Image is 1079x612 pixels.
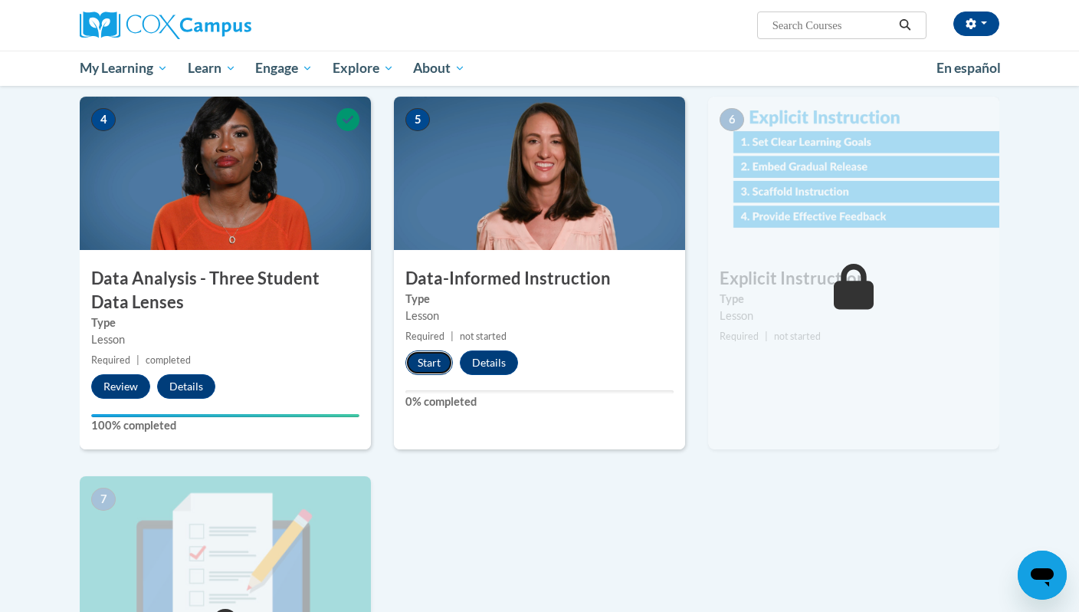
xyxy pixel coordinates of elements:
span: My Learning [80,59,168,77]
div: Your progress [91,414,359,417]
a: En español [926,52,1011,84]
button: Review [91,374,150,399]
input: Search Courses [771,16,894,35]
img: Cox Campus [80,12,251,39]
span: completed [146,354,191,366]
label: Type [91,314,359,331]
span: Learn [188,59,236,77]
button: Search [894,16,917,35]
span: En español [936,60,1001,76]
span: Required [91,354,130,366]
img: Course Image [708,97,999,250]
label: 0% completed [405,393,674,410]
h3: Explicit Instruction [708,267,999,291]
div: Lesson [720,308,988,324]
button: Details [157,374,215,399]
span: | [765,331,768,342]
span: | [451,331,454,342]
img: Course Image [394,97,685,250]
div: Lesson [91,331,359,348]
span: 7 [91,488,116,511]
span: not started [460,331,507,342]
span: | [136,354,139,366]
span: Engage [255,59,313,77]
div: Main menu [57,51,1022,86]
span: 6 [720,108,744,131]
span: not started [774,331,821,342]
div: Lesson [405,308,674,324]
img: Course Image [80,97,371,250]
span: Required [405,331,444,342]
span: 4 [91,108,116,131]
label: Type [720,291,988,308]
h3: Data Analysis - Three Student Data Lenses [80,267,371,314]
span: About [413,59,465,77]
span: 5 [405,108,430,131]
a: Engage [245,51,323,86]
button: Details [460,350,518,375]
a: My Learning [70,51,178,86]
a: Explore [323,51,404,86]
a: About [404,51,476,86]
label: 100% completed [91,417,359,434]
a: Learn [178,51,246,86]
button: Start [405,350,453,375]
label: Type [405,291,674,308]
span: Required [720,331,759,342]
button: Account Settings [953,12,999,36]
h3: Data-Informed Instruction [394,267,685,291]
a: Cox Campus [80,12,371,39]
span: Explore [333,59,394,77]
iframe: Button to launch messaging window, conversation in progress [1018,551,1067,600]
